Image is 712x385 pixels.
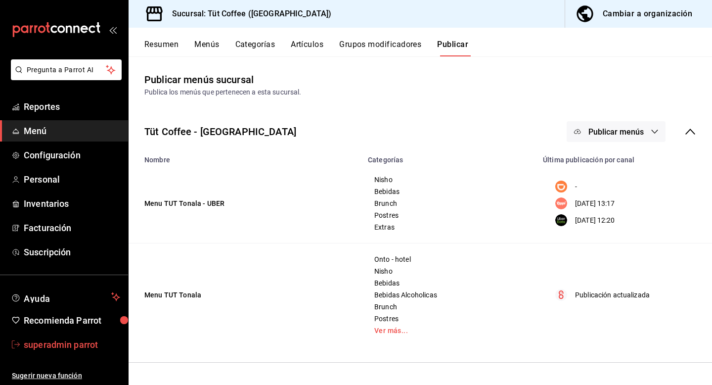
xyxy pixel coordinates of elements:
span: Onto - hotel [374,256,525,263]
div: Publica los menús que pertenecen a esta sucursal. [144,87,696,97]
p: - [575,182,577,192]
div: Cambiar a organización [603,7,692,21]
div: navigation tabs [144,40,712,56]
button: Pregunta a Parrot AI [11,59,122,80]
th: Nombre [129,150,362,164]
span: Bebidas [374,280,525,287]
a: Ver más... [374,327,525,334]
span: Inventarios [24,197,120,210]
th: Categorías [362,150,537,164]
span: Bebidas Alcoholicas [374,291,525,298]
span: Facturación [24,221,120,235]
span: Brunch [374,303,525,310]
span: superadmin parrot [24,338,120,351]
span: Recomienda Parrot [24,314,120,327]
span: Menú [24,124,120,138]
span: Personal [24,173,120,186]
button: Publicar [437,40,468,56]
p: [DATE] 13:17 [575,198,615,209]
p: [DATE] 12:20 [575,215,615,226]
span: Publicar menús [588,127,644,137]
span: Suscripción [24,245,120,259]
table: menu maker table for brand [129,150,712,346]
button: Resumen [144,40,178,56]
button: Publicar menús [567,121,666,142]
span: Brunch [374,200,525,207]
td: Menu TUT Tonala [129,243,362,347]
span: Ayuda [24,291,107,303]
th: Última publicación por canal [537,150,712,164]
button: Menús [194,40,219,56]
span: Postres [374,212,525,219]
button: Artículos [291,40,323,56]
span: Bebidas [374,188,525,195]
a: Pregunta a Parrot AI [7,72,122,82]
td: Menu TUT Tonala - UBER [129,164,362,243]
span: Postres [374,315,525,322]
span: Extras [374,224,525,231]
p: Publicación actualizada [575,290,650,300]
span: Nisho [374,268,525,275]
div: Publicar menús sucursal [144,72,254,87]
span: Reportes [24,100,120,113]
span: Sugerir nueva función [12,371,120,381]
button: Grupos modificadores [339,40,421,56]
div: Tüt Coffee - [GEOGRAPHIC_DATA] [144,124,296,139]
span: Nisho [374,176,525,183]
span: Pregunta a Parrot AI [27,65,106,75]
button: Categorías [235,40,275,56]
button: open_drawer_menu [109,26,117,34]
span: Configuración [24,148,120,162]
h3: Sucursal: Tüt Coffee ([GEOGRAPHIC_DATA]) [164,8,331,20]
